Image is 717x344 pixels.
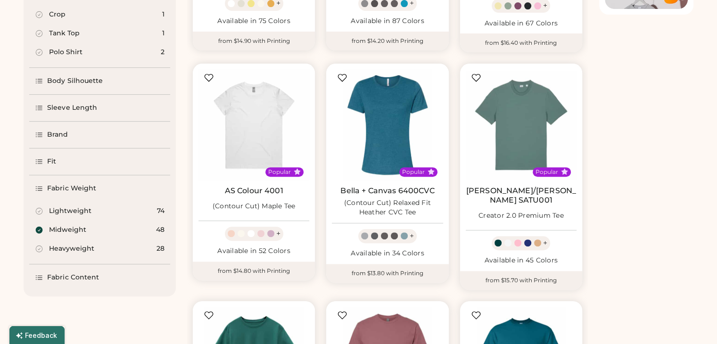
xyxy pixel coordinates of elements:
[543,0,547,11] div: +
[193,262,315,280] div: from $14.80 with Printing
[49,225,86,235] div: Midweight
[47,76,103,86] div: Body Silhouette
[49,206,91,216] div: Lightweight
[49,29,80,38] div: Tank Top
[460,33,582,52] div: from $16.40 with Printing
[268,168,291,176] div: Popular
[225,186,283,196] a: AS Colour 4001
[162,10,165,19] div: 1
[326,32,448,50] div: from $14.20 with Printing
[410,231,414,241] div: +
[332,69,443,180] img: BELLA + CANVAS 6400CVC (Contour Cut) Relaxed Fit Heather CVC Tee
[47,103,97,113] div: Sleeve Length
[466,19,577,28] div: Available in 67 Colors
[478,211,564,221] div: Creator 2.0 Premium Tee
[340,186,434,196] a: Bella + Canvas 6400CVC
[162,29,165,38] div: 1
[543,238,547,248] div: +
[326,264,448,283] div: from $13.80 with Printing
[49,244,94,254] div: Heavyweight
[332,16,443,26] div: Available in 87 Colors
[156,225,165,235] div: 48
[213,202,296,211] div: (Contour Cut) Maple Tee
[672,302,713,342] iframe: Front Chat
[536,168,558,176] div: Popular
[198,246,309,256] div: Available in 52 Colors
[428,168,435,175] button: Popular Style
[157,244,165,254] div: 28
[276,229,280,239] div: +
[466,256,577,265] div: Available in 45 Colors
[466,186,577,205] a: [PERSON_NAME]/[PERSON_NAME] SATU001
[47,184,96,193] div: Fabric Weight
[332,198,443,217] div: (Contour Cut) Relaxed Fit Heather CVC Tee
[460,271,582,290] div: from $15.70 with Printing
[402,168,425,176] div: Popular
[49,48,82,57] div: Polo Shirt
[49,10,66,19] div: Crop
[198,69,309,180] img: AS Colour 4001 (Contour Cut) Maple Tee
[193,32,315,50] div: from $14.90 with Printing
[561,168,568,175] button: Popular Style
[47,130,68,139] div: Brand
[198,16,309,26] div: Available in 75 Colors
[294,168,301,175] button: Popular Style
[332,249,443,258] div: Available in 34 Colors
[161,48,165,57] div: 2
[157,206,165,216] div: 74
[466,69,577,180] img: Stanley/Stella SATU001 Creator 2.0 Premium Tee
[47,157,56,166] div: Fit
[47,273,99,282] div: Fabric Content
